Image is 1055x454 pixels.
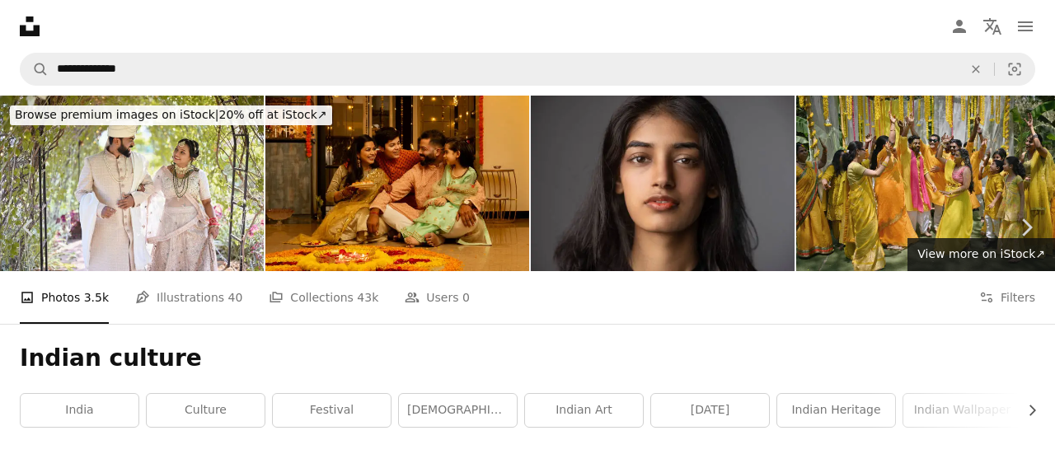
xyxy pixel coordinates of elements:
a: Illustrations 40 [135,271,242,324]
a: [DATE] [651,394,769,427]
button: Clear [958,54,994,85]
a: indian art [525,394,643,427]
span: 0 [462,288,470,307]
button: Search Unsplash [21,54,49,85]
a: Collections 43k [269,271,378,324]
img: Happy Indian Family Celebrating Diwali at Home with Traditional Attire [265,96,529,271]
span: Browse premium images on iStock | [15,108,218,121]
a: Next [997,148,1055,307]
button: Menu [1009,10,1042,43]
button: Visual search [995,54,1034,85]
img: Young Indian girl portrait closeup in front of a grey background [531,96,795,271]
a: Home — Unsplash [20,16,40,36]
a: [DEMOGRAPHIC_DATA] [399,394,517,427]
a: Users 0 [405,271,470,324]
a: india [21,394,138,427]
span: 43k [357,288,378,307]
button: Language [976,10,1009,43]
button: scroll list to the right [1017,394,1035,427]
a: Log in / Sign up [943,10,976,43]
a: indian wallpaper [903,394,1021,427]
span: 40 [228,288,243,307]
a: culture [147,394,265,427]
h1: Indian culture [20,344,1035,373]
a: festival [273,394,391,427]
button: Filters [979,271,1035,324]
form: Find visuals sitewide [20,53,1035,86]
a: View more on iStock↗ [907,238,1055,271]
a: indian heritage [777,394,895,427]
span: 20% off at iStock ↗ [15,108,327,121]
span: View more on iStock ↗ [917,247,1045,260]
